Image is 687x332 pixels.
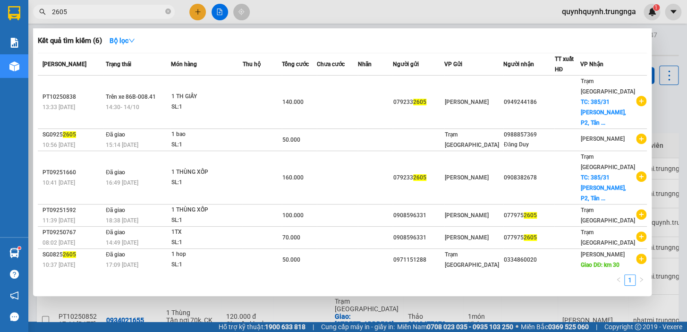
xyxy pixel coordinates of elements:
button: right [636,274,647,286]
div: SL: 1 [171,215,242,226]
span: plus-circle [636,134,646,144]
span: 14:49 [DATE] [106,239,138,246]
span: VP Nhận [580,61,603,68]
span: Đã giao [106,229,125,236]
span: search [39,9,46,15]
strong: Bộ lọc [110,37,135,44]
span: 08:02 [DATE] [42,239,75,246]
div: 0908382678 [504,173,554,183]
span: 17:09 [DATE] [106,262,138,268]
div: 1 THÙNG XỐP [171,167,242,178]
span: Thu hộ [242,61,260,68]
div: 0908596331 [393,233,444,243]
span: close-circle [165,8,171,17]
span: Nhãn [358,61,372,68]
div: 0908596331 [393,211,444,221]
span: 70.000 [282,234,300,241]
div: SG0925 [42,130,103,140]
span: 50.000 [282,256,300,263]
span: 140.000 [282,99,304,105]
li: 1 [624,274,636,286]
span: right [638,277,644,282]
div: 1TX [171,227,242,238]
span: [PERSON_NAME] [445,212,489,219]
span: TC: 385/31 [PERSON_NAME], P2, Tân ... [580,174,626,202]
span: 2605 [413,99,426,105]
span: Giao DĐ: km 30 [580,262,619,268]
div: 0949244186 [504,97,554,107]
div: 079233 [393,173,444,183]
span: Trạm [GEOGRAPHIC_DATA] [580,207,635,224]
span: 18:38 [DATE] [106,217,138,224]
div: 0988857369 [504,130,554,140]
span: 16:49 [DATE] [106,179,138,186]
span: 10:37 [DATE] [42,262,75,268]
div: SL: 1 [171,260,242,270]
span: 2605 [524,234,537,241]
li: Next Page [636,274,647,286]
span: left [616,277,621,282]
img: warehouse-icon [9,61,19,71]
div: SL: 1 [171,102,242,112]
div: PT09251592 [42,205,103,215]
span: message [10,312,19,321]
img: warehouse-icon [9,248,19,258]
img: logo-vxr [8,6,20,20]
div: PT09250767 [42,228,103,238]
div: SL: 1 [171,178,242,188]
span: plus-circle [636,171,646,182]
span: question-circle [10,270,19,279]
div: Đăng Duy [504,140,554,150]
span: Tổng cước [282,61,309,68]
div: SG0825 [42,250,103,260]
span: Người nhận [503,61,534,68]
div: 1 bao [171,129,242,140]
span: Trạm [GEOGRAPHIC_DATA] [580,78,635,95]
div: 077975 [504,211,554,221]
span: notification [10,291,19,300]
div: 079233 [393,97,444,107]
span: plus-circle [636,209,646,220]
span: Trạm [GEOGRAPHIC_DATA] [445,251,499,268]
span: 2605 [524,212,537,219]
div: SL: 1 [171,238,242,248]
div: 0334860020 [504,255,554,265]
div: PT09251660 [42,168,103,178]
span: 160.000 [282,174,304,181]
span: [PERSON_NAME] [580,251,624,258]
span: Người gửi [393,61,419,68]
span: [PERSON_NAME] [445,234,489,241]
span: Chưa cước [317,61,345,68]
div: 077975 [504,233,554,243]
span: 50.000 [282,136,300,143]
input: Tìm tên, số ĐT hoặc mã đơn [52,7,163,17]
span: Đã giao [106,131,125,138]
div: 0971151288 [393,255,444,265]
h3: Kết quả tìm kiếm ( 6 ) [38,36,102,46]
span: 2605 [63,131,76,138]
span: [PERSON_NAME] [445,174,489,181]
span: 100.000 [282,212,304,219]
button: left [613,274,624,286]
span: plus-circle [636,96,646,106]
span: 2605 [63,251,76,258]
span: Đã giao [106,207,125,213]
a: 1 [625,275,635,285]
span: Trạm [GEOGRAPHIC_DATA] [445,131,499,148]
span: Trạm [GEOGRAPHIC_DATA] [580,229,635,246]
span: [PERSON_NAME] [42,61,86,68]
span: plus-circle [636,254,646,264]
span: Đã giao [106,169,125,176]
span: Đã giao [106,251,125,258]
span: 10:41 [DATE] [42,179,75,186]
span: plus-circle [636,231,646,242]
span: down [128,37,135,44]
span: Trạm [GEOGRAPHIC_DATA] [580,153,635,170]
span: Trên xe 86B-008.41 [106,94,156,100]
span: 15:14 [DATE] [106,142,138,148]
div: PT10250838 [42,92,103,102]
span: [PERSON_NAME] [580,136,624,142]
span: close-circle [165,9,171,14]
img: solution-icon [9,38,19,48]
span: TT xuất HĐ [554,56,573,73]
